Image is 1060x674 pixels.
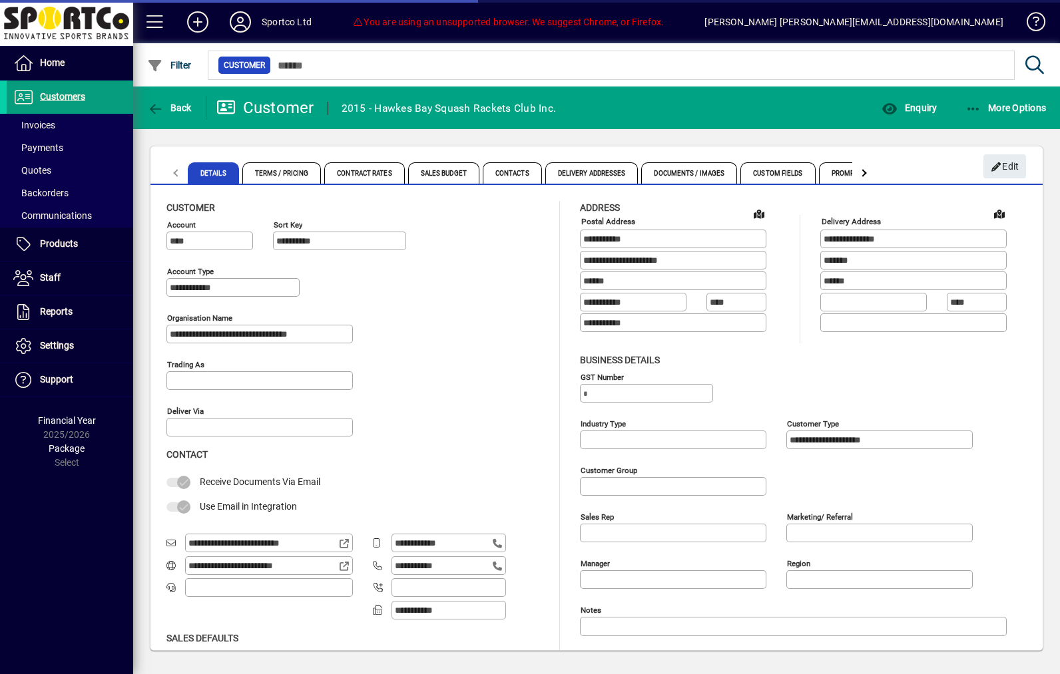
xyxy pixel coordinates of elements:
[219,10,262,34] button: Profile
[1017,3,1043,46] a: Knowledge Base
[40,272,61,283] span: Staff
[166,449,208,460] span: Contact
[965,102,1047,113] span: More Options
[7,228,133,261] a: Products
[7,136,133,159] a: Payments
[7,114,133,136] a: Invoices
[40,238,78,249] span: Products
[7,363,133,397] a: Support
[408,162,479,184] span: Sales Budget
[7,159,133,182] a: Quotes
[7,295,133,329] a: Reports
[200,476,320,487] span: Receive Documents Via Email
[40,306,73,317] span: Reports
[581,372,624,381] mat-label: GST Number
[581,558,610,568] mat-label: Manager
[878,96,940,120] button: Enquiry
[166,202,215,213] span: Customer
[989,203,1010,224] a: View on map
[983,154,1026,178] button: Edit
[324,162,404,184] span: Contract Rates
[224,59,265,72] span: Customer
[166,633,238,643] span: Sales defaults
[167,360,204,369] mat-label: Trading as
[200,501,297,512] span: Use Email in Integration
[13,165,51,176] span: Quotes
[147,60,192,71] span: Filter
[188,162,239,184] span: Details
[819,162,876,184] span: Prompts
[13,188,69,198] span: Backorders
[545,162,639,184] span: Delivery Addresses
[147,102,192,113] span: Back
[7,261,133,295] a: Staff
[740,162,815,184] span: Custom Fields
[7,47,133,80] a: Home
[38,415,96,426] span: Financial Year
[748,203,770,224] a: View on map
[787,512,853,521] mat-label: Marketing/ Referral
[581,465,637,474] mat-label: Customer group
[342,98,557,119] div: 2015 - Hawkes Bay Squash Rackets Club Inc.
[49,443,85,454] span: Package
[274,220,302,230] mat-label: Sort key
[13,142,63,153] span: Payments
[133,96,206,120] app-page-header-button: Back
[580,355,660,365] span: Business details
[7,329,133,363] a: Settings
[167,220,196,230] mat-label: Account
[352,17,664,27] span: You are using an unsupported browser. We suggest Chrome, or Firefox.
[167,267,214,276] mat-label: Account Type
[262,11,312,33] div: Sportco Ltd
[704,11,1003,33] div: [PERSON_NAME] [PERSON_NAME][EMAIL_ADDRESS][DOMAIN_NAME]
[787,419,839,428] mat-label: Customer type
[7,182,133,204] a: Backorders
[641,162,737,184] span: Documents / Images
[40,57,65,68] span: Home
[144,53,195,77] button: Filter
[13,210,92,221] span: Communications
[144,96,195,120] button: Back
[483,162,542,184] span: Contacts
[787,558,810,568] mat-label: Region
[40,340,74,351] span: Settings
[991,156,1019,178] span: Edit
[581,419,626,428] mat-label: Industry type
[962,96,1050,120] button: More Options
[13,120,55,130] span: Invoices
[40,374,73,385] span: Support
[581,605,601,614] mat-label: Notes
[242,162,322,184] span: Terms / Pricing
[176,10,219,34] button: Add
[7,204,133,227] a: Communications
[167,407,204,416] mat-label: Deliver via
[580,202,620,213] span: Address
[882,102,937,113] span: Enquiry
[40,91,85,102] span: Customers
[167,313,232,323] mat-label: Organisation name
[581,512,614,521] mat-label: Sales rep
[216,97,314,118] div: Customer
